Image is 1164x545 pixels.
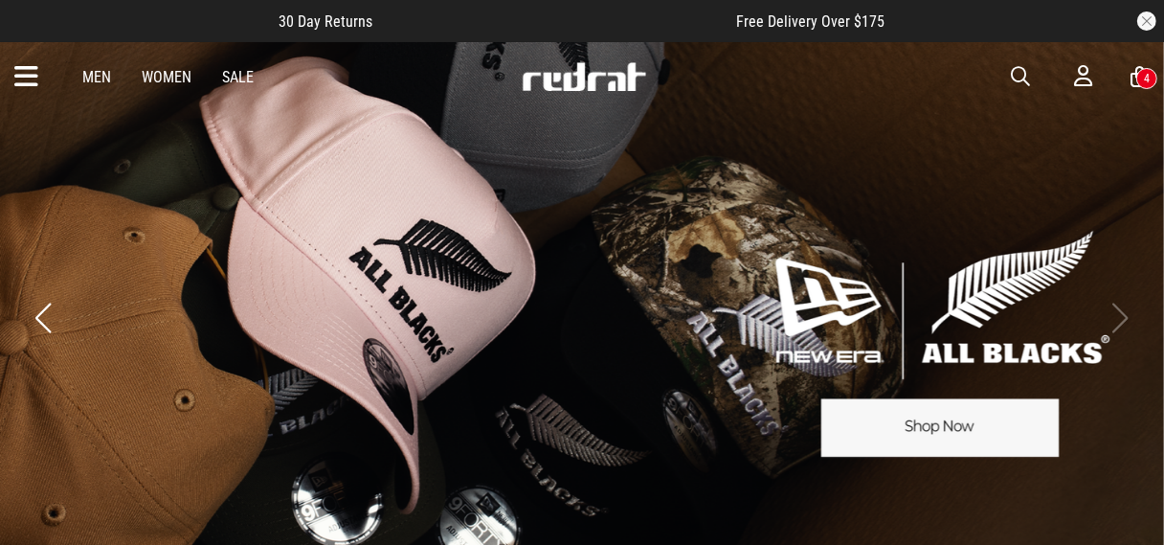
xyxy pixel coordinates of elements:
[142,68,191,86] a: Women
[1130,67,1149,87] a: 4
[280,12,373,31] span: 30 Day Returns
[412,11,699,31] iframe: Customer reviews powered by Trustpilot
[1108,297,1133,339] button: Next slide
[222,68,254,86] a: Sale
[737,12,885,31] span: Free Delivery Over $175
[82,68,111,86] a: Men
[31,297,56,339] button: Previous slide
[1144,72,1150,85] div: 4
[521,62,647,91] img: Redrat logo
